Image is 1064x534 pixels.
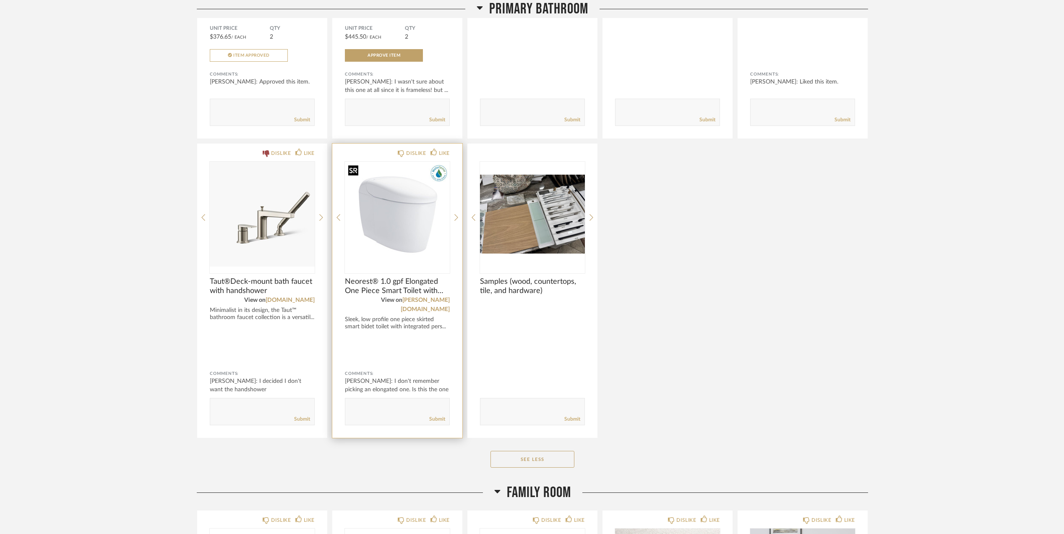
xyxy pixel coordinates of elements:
div: LIKE [439,516,450,524]
a: Submit [429,116,445,123]
span: $445.50 [345,34,366,40]
div: LIKE [304,149,315,157]
div: DISLIKE [271,149,291,157]
div: [PERSON_NAME]: I wasn't sure about this one at all since it is frameless! but ... [345,78,450,94]
div: DISLIKE [676,516,696,524]
span: 2 [270,34,273,40]
div: DISLIKE [541,516,561,524]
span: View on [381,297,402,303]
div: [PERSON_NAME]: I don't remember picking an elongated one. Is this the one we pi... [345,377,450,402]
div: [PERSON_NAME]: Liked this item. [750,78,855,86]
span: QTY [270,25,315,32]
button: See Less [490,451,574,468]
a: [PERSON_NAME][DOMAIN_NAME] [401,297,450,312]
div: [PERSON_NAME]: Approved this item. [210,78,315,86]
a: Submit [429,416,445,423]
div: DISLIKE [271,516,291,524]
div: DISLIKE [406,516,426,524]
span: 2 [405,34,408,40]
button: Approve Item [345,49,423,62]
span: Item Approved [233,53,270,58]
a: Submit [294,416,310,423]
a: Submit [699,116,715,123]
img: undefined [210,162,315,267]
div: [PERSON_NAME]: I decided I don't want the handshower [210,377,315,394]
div: LIKE [304,516,315,524]
span: Family Room [507,484,571,502]
span: / Each [231,35,246,39]
div: LIKE [709,516,720,524]
img: undefined [480,162,585,267]
a: Submit [835,116,850,123]
div: 0 [480,162,585,267]
div: DISLIKE [811,516,831,524]
span: Samples (wood, countertops, tile, and hardware) [480,277,585,296]
div: Comments: [210,369,315,378]
span: View on [244,297,266,303]
a: Submit [564,416,580,423]
div: Comments: [345,70,450,79]
div: Sleek, low profile one piece skirted smart bidet toilet with integrated pers... [345,316,450,330]
span: Unit Price [210,25,270,32]
div: 0 [210,162,315,267]
div: DISLIKE [406,149,426,157]
div: LIKE [574,516,585,524]
span: Neorest® 1.0 gpf Elongated One Piece Smart Toilet with Bidet Seat in Cotton [345,277,450,296]
span: QTY [405,25,450,32]
span: Approve Item [368,53,400,58]
a: [DOMAIN_NAME] [266,297,315,303]
a: Submit [564,116,580,123]
img: undefined [345,162,450,267]
button: Item Approved [210,49,288,62]
div: LIKE [844,516,855,524]
div: Minimalist in its design, the Taut™ bathroom faucet collection is a versatil... [210,307,315,321]
span: $376.65 [210,34,231,40]
div: 0 [345,162,450,267]
div: Comments: [750,70,855,79]
div: LIKE [439,149,450,157]
div: Comments: [210,70,315,79]
span: Taut®Deck-mount bath faucet with handshower [210,277,315,296]
span: Unit Price [345,25,405,32]
a: Submit [294,116,310,123]
span: / Each [366,35,381,39]
div: Comments: [345,369,450,378]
